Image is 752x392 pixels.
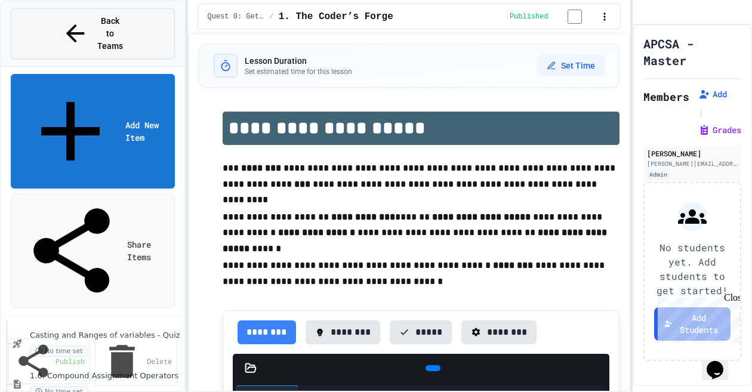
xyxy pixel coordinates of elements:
span: / [270,12,274,21]
span: 1. The Coder’s Forge [279,10,393,24]
h1: APCSA - Master [643,35,732,69]
p: Set estimated time for this lesson [245,67,352,76]
button: Grades [698,124,741,136]
div: [PERSON_NAME] [647,148,738,159]
span: Casting and Ranges of variables - Quiz [30,331,182,341]
span: Published [510,12,548,21]
span: Back to Teams [96,15,124,53]
h2: Members [643,88,689,105]
input: publish toggle [553,10,596,24]
a: Publish [8,338,90,384]
a: Add New Item [11,74,174,189]
iframe: chat widget [653,292,740,343]
p: No students yet. Add students to get started! [654,240,731,298]
div: Chat with us now!Close [5,5,82,76]
h3: Lesson Duration [245,55,352,67]
button: Set Time [537,55,605,76]
span: | [698,105,704,119]
a: Delete [95,337,177,386]
a: Share Items [11,193,174,308]
div: [PERSON_NAME][EMAIL_ADDRESS][DOMAIN_NAME] [647,159,738,168]
iframe: chat widget [702,344,740,380]
button: Back to Teams [11,8,175,59]
div: Admin [647,169,670,180]
button: Add [698,88,727,100]
div: Content is published and visible to students [510,9,596,24]
span: Quest 0: Getting Started [208,12,265,21]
